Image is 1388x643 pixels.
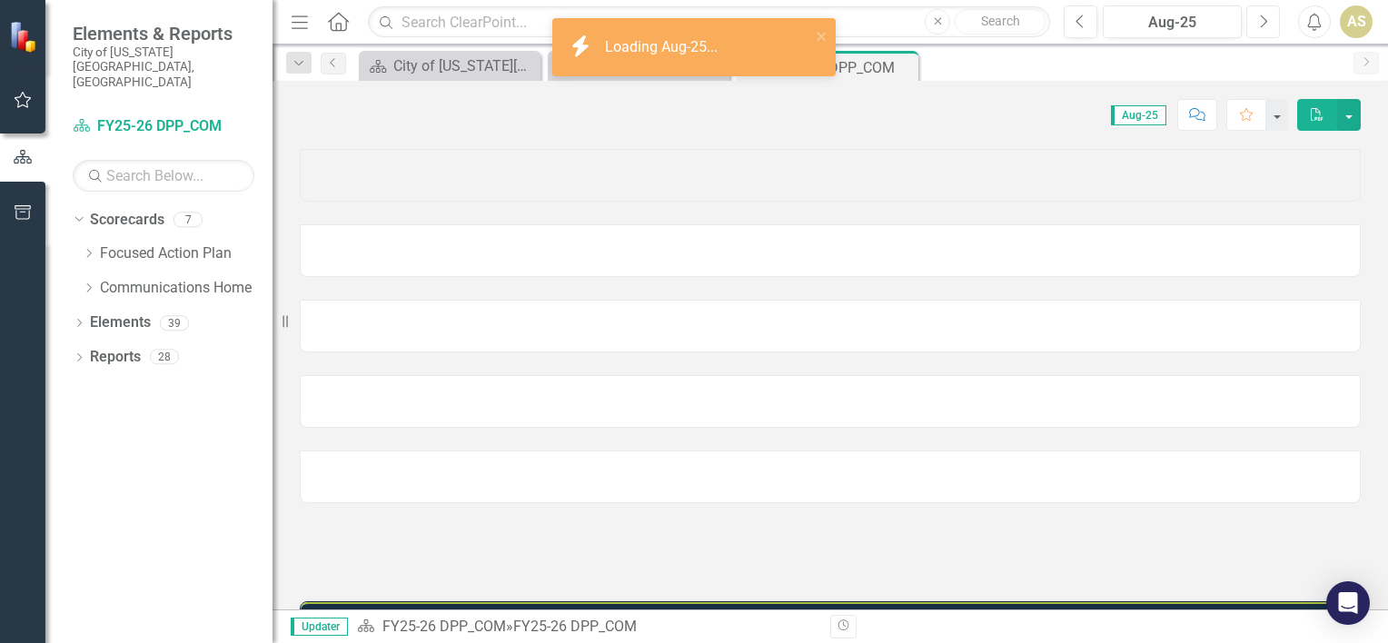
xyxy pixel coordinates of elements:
img: ClearPoint Strategy [7,19,42,54]
a: FY25-26 DPP_COM [382,618,506,635]
div: 39 [160,315,189,331]
a: City of [US_STATE][GEOGRAPHIC_DATA] [363,54,536,77]
div: Loading Aug-25... [605,37,722,58]
a: Communications Home [100,278,273,299]
button: close [816,25,828,46]
button: Search [955,9,1046,35]
div: City of [US_STATE][GEOGRAPHIC_DATA] [393,54,536,77]
span: Aug-25 [1111,105,1166,125]
div: 28 [150,350,179,365]
a: FY25-26 DPP_COM [73,116,254,137]
div: FY25-26 DPP_COM [513,618,637,635]
span: Elements & Reports [73,23,254,45]
input: Search Below... [73,160,254,192]
div: 7 [173,212,203,227]
a: Focused Action Plan [100,243,273,264]
div: Aug-25 [1109,12,1235,34]
button: AS [1340,5,1373,38]
span: Search [981,14,1020,28]
div: FY25-26 DPP_COM [771,56,914,79]
div: Open Intercom Messenger [1326,581,1370,625]
a: Reports [90,347,141,368]
a: Elements [90,312,151,333]
small: City of [US_STATE][GEOGRAPHIC_DATA], [GEOGRAPHIC_DATA] [73,45,254,89]
input: Search ClearPoint... [368,6,1050,38]
button: Aug-25 [1103,5,1242,38]
span: Updater [291,618,348,636]
div: » [357,617,817,638]
a: Scorecards [90,210,164,231]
